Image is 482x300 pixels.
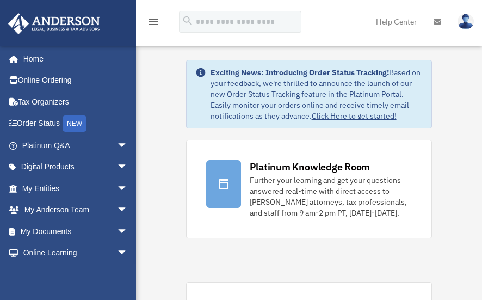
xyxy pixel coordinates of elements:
[458,14,474,29] img: User Pic
[8,199,144,221] a: My Anderson Teamarrow_drop_down
[8,177,144,199] a: My Entitiesarrow_drop_down
[250,175,412,218] div: Further your learning and get your questions answered real-time with direct access to [PERSON_NAM...
[147,19,160,28] a: menu
[8,48,139,70] a: Home
[117,134,139,157] span: arrow_drop_down
[186,140,432,238] a: Platinum Knowledge Room Further your learning and get your questions answered real-time with dire...
[147,15,160,28] i: menu
[5,13,103,34] img: Anderson Advisors Platinum Portal
[182,15,194,27] i: search
[8,113,144,135] a: Order StatusNEW
[8,242,144,264] a: Online Learningarrow_drop_down
[8,134,144,156] a: Platinum Q&Aarrow_drop_down
[250,160,370,174] div: Platinum Knowledge Room
[63,115,86,132] div: NEW
[117,242,139,265] span: arrow_drop_down
[8,91,144,113] a: Tax Organizers
[117,156,139,179] span: arrow_drop_down
[211,67,423,121] div: Based on your feedback, we're thrilled to announce the launch of our new Order Status Tracking fe...
[117,177,139,200] span: arrow_drop_down
[8,156,144,178] a: Digital Productsarrow_drop_down
[117,221,139,243] span: arrow_drop_down
[211,68,389,77] strong: Exciting News: Introducing Order Status Tracking!
[312,111,397,121] a: Click Here to get started!
[8,70,144,91] a: Online Ordering
[117,199,139,222] span: arrow_drop_down
[8,221,144,242] a: My Documentsarrow_drop_down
